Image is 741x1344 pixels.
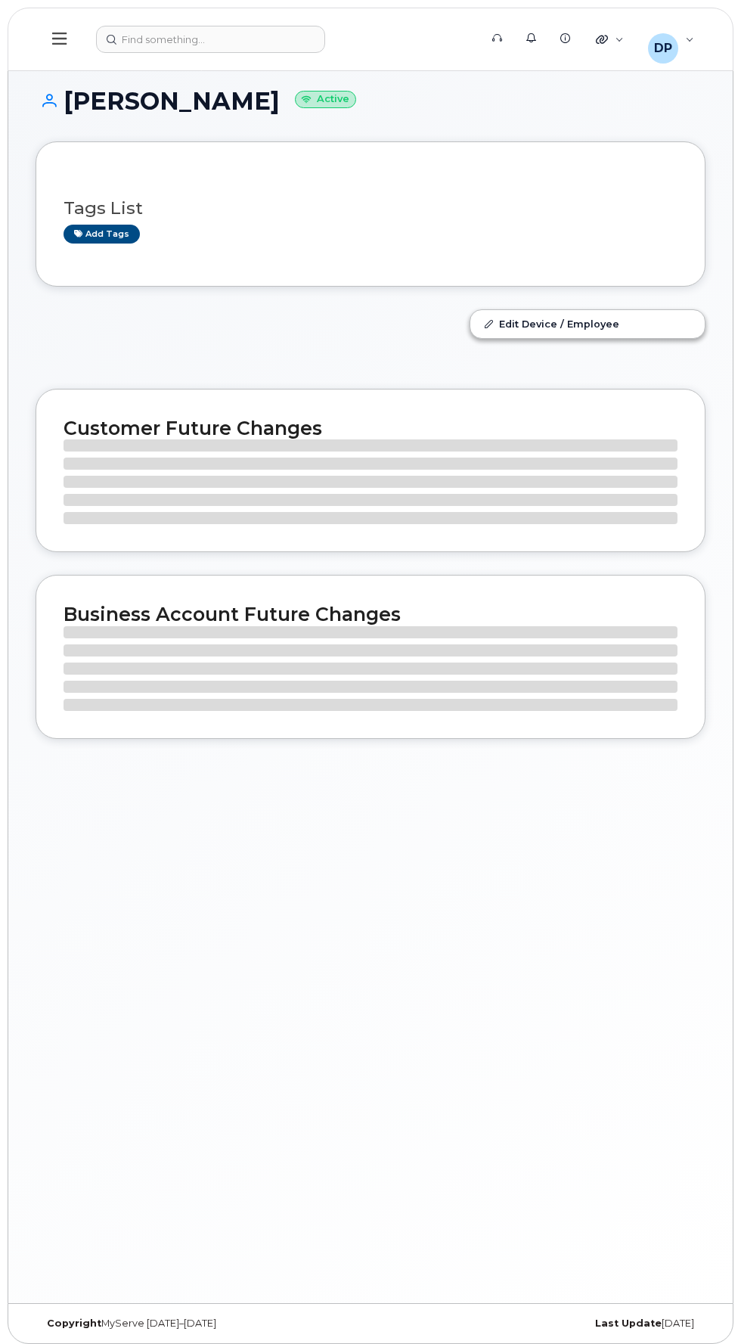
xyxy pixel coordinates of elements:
div: MyServe [DATE]–[DATE] [36,1318,370,1330]
strong: Last Update [595,1318,662,1329]
a: Edit Device / Employee [470,310,705,337]
h2: Customer Future Changes [64,417,677,439]
a: Add tags [64,225,140,244]
strong: Copyright [47,1318,101,1329]
div: [DATE] [370,1318,705,1330]
small: Active [295,91,356,108]
h2: Business Account Future Changes [64,603,677,625]
h3: Tags List [64,199,677,218]
h1: [PERSON_NAME] [36,88,705,114]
